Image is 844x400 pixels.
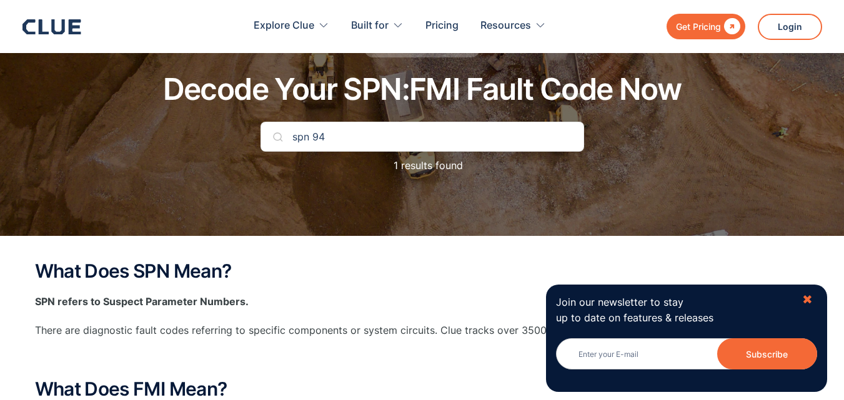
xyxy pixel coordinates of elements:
a: Pricing [425,6,459,46]
div: Explore Clue [254,6,329,46]
input: Search Your Code... [261,122,584,152]
div: Get Pricing [676,19,721,34]
h2: What Does SPN Mean? [35,261,810,281]
form: Newsletter [556,338,817,382]
div: Built for [351,6,404,46]
input: Enter your E-mail [556,338,817,369]
div: Built for [351,6,389,46]
h2: What Does FMI Mean? [35,379,810,399]
input: Subscribe [717,338,817,369]
a: Login [758,14,822,40]
a: Get Pricing [667,14,745,39]
p: 1 results found [381,158,463,173]
div: Explore Clue [254,6,314,46]
h1: Decode Your SPN:FMI Fault Code Now [163,73,682,106]
div: ✖ [802,292,813,308]
div:  [721,19,740,34]
strong: SPN refers to Suspect Parameter Numbers. [35,295,249,308]
p: ‍ [35,351,810,366]
div: Resources [480,6,546,46]
div: Resources [480,6,531,46]
p: Join our newsletter to stay up to date on features & releases [556,295,791,326]
p: There are diagnostic fault codes referring to specific components or system circuits. Clue tracks... [35,323,810,338]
